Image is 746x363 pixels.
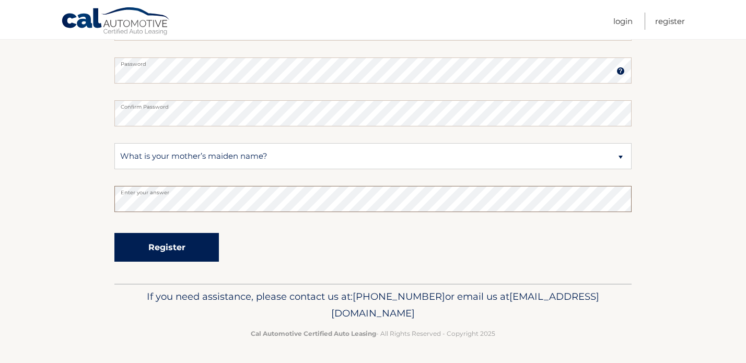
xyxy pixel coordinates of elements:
[61,7,171,37] a: Cal Automotive
[114,100,632,109] label: Confirm Password
[251,330,376,337] strong: Cal Automotive Certified Auto Leasing
[114,186,632,194] label: Enter your answer
[353,290,445,302] span: [PHONE_NUMBER]
[655,13,685,30] a: Register
[331,290,599,319] span: [EMAIL_ADDRESS][DOMAIN_NAME]
[114,57,632,66] label: Password
[121,328,625,339] p: - All Rights Reserved - Copyright 2025
[616,67,625,75] img: tooltip.svg
[114,233,219,262] button: Register
[121,288,625,322] p: If you need assistance, please contact us at: or email us at
[613,13,633,30] a: Login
